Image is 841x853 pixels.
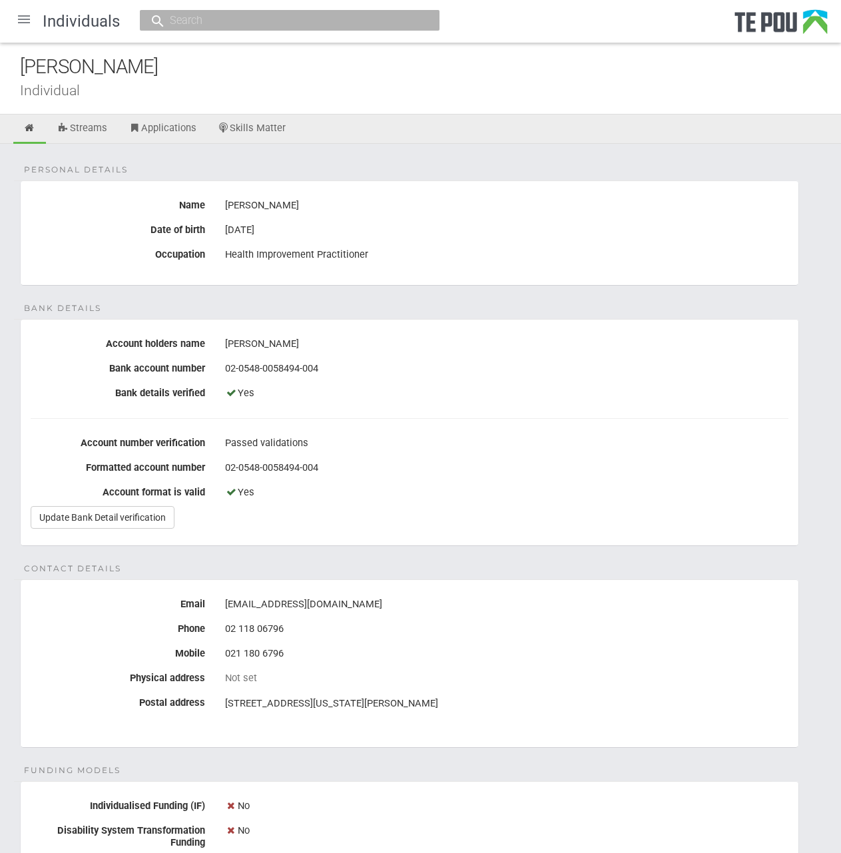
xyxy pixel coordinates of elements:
[47,115,117,144] a: Streams
[208,115,296,144] a: Skills Matter
[225,358,788,380] div: 02-0548-0058494-004
[21,244,215,260] label: Occupation
[21,457,215,473] label: Formatted account number
[21,432,215,449] label: Account number verification
[166,13,400,27] input: Search
[119,115,206,144] a: Applications
[21,667,215,684] label: Physical address
[20,53,841,81] div: [PERSON_NAME]
[21,795,215,812] label: Individualised Funding (IF)
[21,481,215,498] label: Account format is valid
[21,643,215,659] label: Mobile
[21,333,215,350] label: Account holders name
[225,481,788,504] div: Yes
[225,432,788,455] div: Passed validations
[20,83,841,97] div: Individual
[225,244,788,266] div: Health Improvement Practitioner
[225,643,788,665] div: 021 180 6796
[225,820,788,842] div: No
[21,219,215,236] label: Date of birth
[225,795,788,818] div: No
[24,764,121,776] span: Funding Models
[31,506,174,529] a: Update Bank Detail verification
[21,358,215,374] label: Bank account number
[21,692,215,709] label: Postal address
[225,194,788,217] div: [PERSON_NAME]
[225,672,788,684] div: Not set
[225,333,788,356] div: [PERSON_NAME]
[225,457,788,479] div: 02-0548-0058494-004
[24,302,101,314] span: Bank details
[21,194,215,211] label: Name
[225,697,788,711] address: [STREET_ADDRESS][US_STATE][PERSON_NAME]
[225,382,788,405] div: Yes
[225,618,788,641] div: 02 118 06796
[21,382,215,399] label: Bank details verified
[24,164,128,176] span: Personal details
[21,618,215,635] label: Phone
[21,820,215,849] label: Disability System Transformation Funding
[225,219,788,242] div: [DATE]
[225,593,788,616] div: [EMAIL_ADDRESS][DOMAIN_NAME]
[21,593,215,610] label: Email
[24,563,121,575] span: Contact details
